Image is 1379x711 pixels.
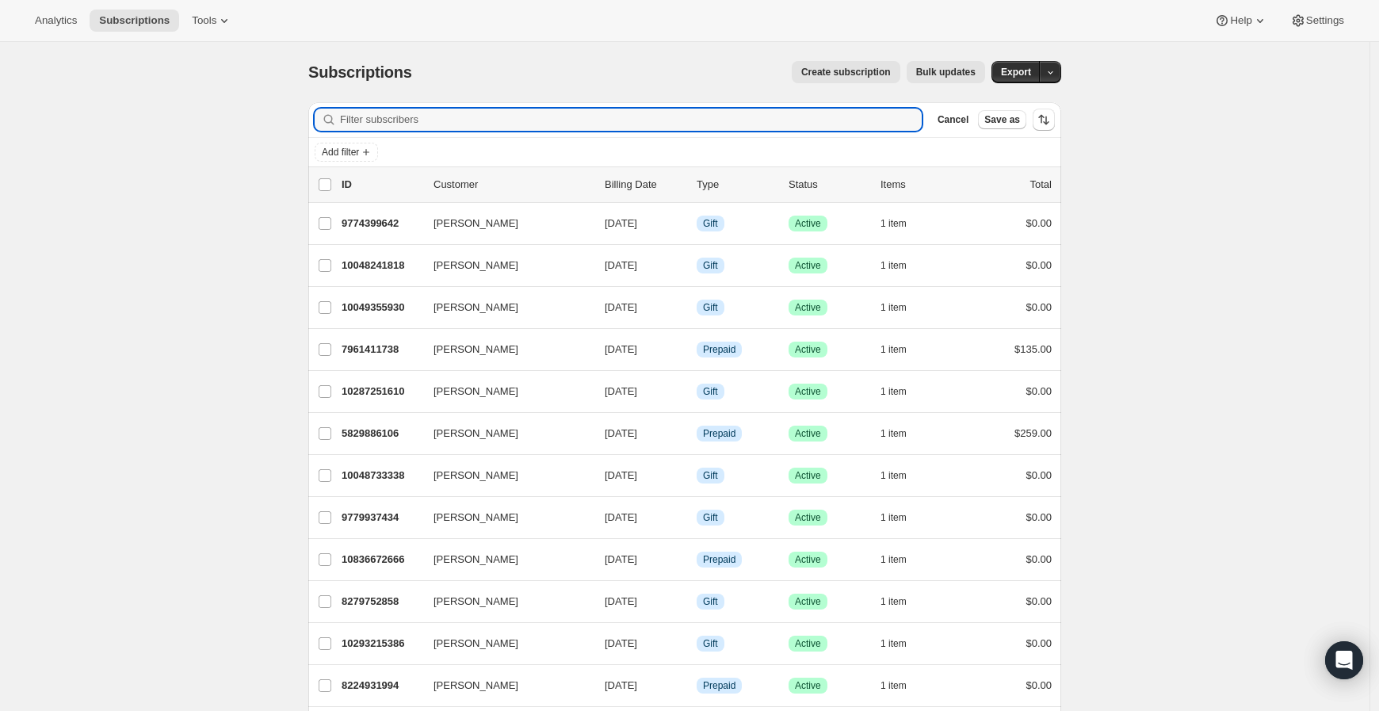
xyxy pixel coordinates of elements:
[697,177,776,193] div: Type
[35,14,77,27] span: Analytics
[182,10,242,32] button: Tools
[880,675,924,697] button: 1 item
[880,422,924,445] button: 1 item
[880,553,907,566] span: 1 item
[434,594,518,610] span: [PERSON_NAME]
[605,679,637,691] span: [DATE]
[434,384,518,399] span: [PERSON_NAME]
[424,253,583,278] button: [PERSON_NAME]
[342,549,1052,571] div: 10836672666[PERSON_NAME][DATE]InfoPrepaidSuccessActive1 item$0.00
[424,673,583,698] button: [PERSON_NAME]
[342,177,421,193] p: ID
[880,338,924,361] button: 1 item
[880,633,924,655] button: 1 item
[342,216,421,231] p: 9774399642
[434,468,518,484] span: [PERSON_NAME]
[434,258,518,273] span: [PERSON_NAME]
[1026,385,1052,397] span: $0.00
[434,552,518,568] span: [PERSON_NAME]
[880,343,907,356] span: 1 item
[342,300,421,315] p: 10049355930
[342,633,1052,655] div: 10293215386[PERSON_NAME][DATE]InfoGiftSuccessActive1 item$0.00
[424,547,583,572] button: [PERSON_NAME]
[434,636,518,652] span: [PERSON_NAME]
[424,505,583,530] button: [PERSON_NAME]
[1026,301,1052,313] span: $0.00
[1281,10,1354,32] button: Settings
[434,426,518,442] span: [PERSON_NAME]
[991,61,1041,83] button: Export
[1026,679,1052,691] span: $0.00
[792,61,900,83] button: Create subscription
[434,342,518,357] span: [PERSON_NAME]
[931,110,975,129] button: Cancel
[880,254,924,277] button: 1 item
[342,506,1052,529] div: 9779937434[PERSON_NAME][DATE]InfoGiftSuccessActive1 item$0.00
[434,216,518,231] span: [PERSON_NAME]
[880,595,907,608] span: 1 item
[703,385,718,398] span: Gift
[1306,14,1344,27] span: Settings
[342,212,1052,235] div: 9774399642[PERSON_NAME][DATE]InfoGiftSuccessActive1 item$0.00
[703,553,735,566] span: Prepaid
[434,177,592,193] p: Customer
[342,258,421,273] p: 10048241818
[795,343,821,356] span: Active
[703,343,735,356] span: Prepaid
[1026,469,1052,481] span: $0.00
[434,678,518,694] span: [PERSON_NAME]
[342,678,421,694] p: 8224931994
[1230,14,1251,27] span: Help
[605,511,637,523] span: [DATE]
[605,595,637,607] span: [DATE]
[605,385,637,397] span: [DATE]
[424,421,583,446] button: [PERSON_NAME]
[907,61,985,83] button: Bulk updates
[1033,109,1055,131] button: Sort the results
[424,631,583,656] button: [PERSON_NAME]
[703,595,718,608] span: Gift
[703,259,718,272] span: Gift
[605,469,637,481] span: [DATE]
[342,591,1052,613] div: 8279752858[PERSON_NAME][DATE]InfoGiftSuccessActive1 item$0.00
[434,300,518,315] span: [PERSON_NAME]
[1205,10,1277,32] button: Help
[342,296,1052,319] div: 10049355930[PERSON_NAME][DATE]InfoGiftSuccessActive1 item$0.00
[342,177,1052,193] div: IDCustomerBilling DateTypeStatusItemsTotal
[880,464,924,487] button: 1 item
[342,380,1052,403] div: 10287251610[PERSON_NAME][DATE]InfoGiftSuccessActive1 item$0.00
[99,14,170,27] span: Subscriptions
[880,177,960,193] div: Items
[605,259,637,271] span: [DATE]
[1026,553,1052,565] span: $0.00
[880,217,907,230] span: 1 item
[880,380,924,403] button: 1 item
[1001,66,1031,78] span: Export
[795,217,821,230] span: Active
[795,427,821,440] span: Active
[984,113,1020,126] span: Save as
[605,343,637,355] span: [DATE]
[880,679,907,692] span: 1 item
[978,110,1026,129] button: Save as
[703,427,735,440] span: Prepaid
[703,301,718,314] span: Gift
[880,591,924,613] button: 1 item
[880,469,907,482] span: 1 item
[342,254,1052,277] div: 10048241818[PERSON_NAME][DATE]InfoGiftSuccessActive1 item$0.00
[340,109,922,131] input: Filter subscribers
[342,552,421,568] p: 10836672666
[703,217,718,230] span: Gift
[342,636,421,652] p: 10293215386
[434,510,518,526] span: [PERSON_NAME]
[424,337,583,362] button: [PERSON_NAME]
[880,301,907,314] span: 1 item
[703,679,735,692] span: Prepaid
[795,511,821,524] span: Active
[1014,427,1052,439] span: $259.00
[605,177,684,193] p: Billing Date
[25,10,86,32] button: Analytics
[342,675,1052,697] div: 8224931994[PERSON_NAME][DATE]InfoPrepaidSuccessActive1 item$0.00
[342,342,421,357] p: 7961411738
[342,594,421,610] p: 8279752858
